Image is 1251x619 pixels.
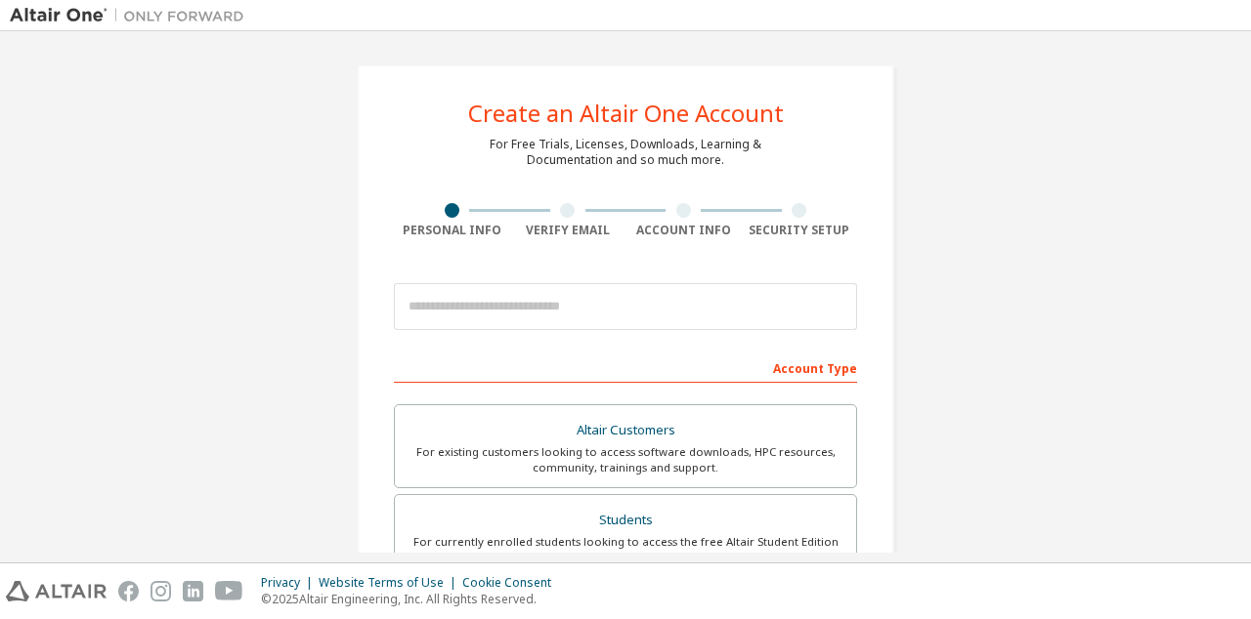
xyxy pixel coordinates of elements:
[215,581,243,601] img: youtube.svg
[183,581,203,601] img: linkedin.svg
[394,223,510,238] div: Personal Info
[261,575,319,591] div: Privacy
[510,223,626,238] div: Verify Email
[490,137,761,168] div: For Free Trials, Licenses, Downloads, Learning & Documentation and so much more.
[10,6,254,25] img: Altair One
[394,351,857,383] div: Account Type
[151,581,171,601] img: instagram.svg
[407,534,844,565] div: For currently enrolled students looking to access the free Altair Student Edition bundle and all ...
[319,575,462,591] div: Website Terms of Use
[6,581,107,601] img: altair_logo.svg
[118,581,139,601] img: facebook.svg
[468,102,784,125] div: Create an Altair One Account
[625,223,742,238] div: Account Info
[407,444,844,475] div: For existing customers looking to access software downloads, HPC resources, community, trainings ...
[407,417,844,444] div: Altair Customers
[407,507,844,534] div: Students
[742,223,858,238] div: Security Setup
[462,575,563,591] div: Cookie Consent
[261,591,563,607] p: © 2025 Altair Engineering, Inc. All Rights Reserved.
